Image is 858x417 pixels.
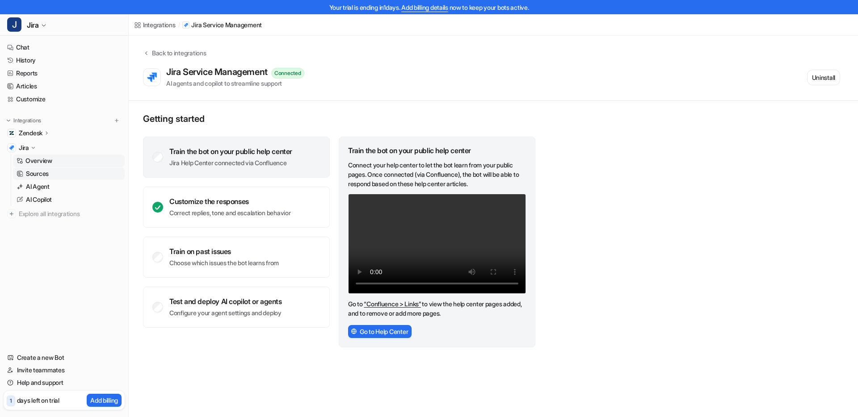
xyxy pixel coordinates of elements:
p: Zendesk [19,129,42,138]
button: go back [6,4,23,21]
p: Jira [19,143,29,152]
a: AI Copilot [13,193,125,206]
div: Close [157,4,173,20]
span: J [7,17,21,32]
a: Customize [4,93,125,105]
img: Profile image for Patrick [25,5,40,19]
button: Gif picker [42,292,50,300]
div: Train the bot on your public help center [169,147,292,156]
button: Uninstall [807,70,840,85]
p: days left on trial [17,396,59,405]
div: Ryan says… [7,148,172,319]
p: Add billing [90,396,118,405]
div: Patrick says… [7,3,172,148]
p: Overview [25,156,52,165]
video: Your browser does not support the video tag. [348,194,526,294]
div: Right now with JQL, I'm receiving information but it appears to be inaccurate (the ID numbers and... [39,193,164,280]
a: Chat [4,41,125,54]
p: Active 3h ago [43,11,83,20]
img: explore all integrations [7,209,16,218]
a: Explore all integrations [4,208,125,220]
a: [URL] [90,118,108,125]
div: Test and deploy AI copilot or agents [169,297,282,306]
a: Sources [13,167,125,180]
div: It works for Jira as well. It can be configured to search across projects/perform some Jira actio... [7,3,147,132]
button: Home [140,4,157,21]
p: Correct replies, tone and escalation behavior [169,208,290,217]
a: “Confluence > Links” [364,300,421,308]
div: Train on past issues [169,247,279,256]
img: HelpCenterIcon [351,328,357,334]
button: Send a message… [153,289,168,303]
div: ​You can ignore the fact that this page says Jira Service Management, but the 'search issues' act... [14,74,139,127]
a: Overview [13,154,125,167]
img: Zendesk [9,130,14,136]
img: Jira [9,145,14,150]
div: Thanks [PERSON_NAME]. Do we need to always use JQL to get this bot to work? Or are there common l... [39,154,164,188]
div: Thanks [PERSON_NAME]. Do we need to always use JQL to get this bot to work? Or are there common l... [32,148,172,308]
p: Go to to view the help center pages added, and to remove or add more pages. [348,299,526,318]
div: Integrations [143,20,176,29]
div: AI agents and copilot to streamline support [166,79,304,88]
textarea: Message… [8,274,171,289]
a: Create a new Bot [4,351,125,364]
p: Jira Help Center connected via Confluence [169,158,292,167]
img: menu_add.svg [114,117,120,124]
p: Integrations [13,117,41,124]
button: Start recording [57,292,64,300]
a: AI Agent [13,180,125,193]
button: Emoji picker [28,292,35,300]
button: Integrations [4,116,44,125]
button: Back to integrations [143,48,206,67]
a: Add billing details [401,4,448,11]
button: Go to Help Center [348,325,412,338]
button: Upload attachment [14,292,21,300]
span: Jira [27,19,38,31]
div: Jira Service Management [166,67,271,77]
button: Add billing [87,394,122,407]
a: Invite teammates [4,364,125,376]
img: expand menu [5,117,12,124]
div: It works for Jira as well. It can be configured to search across projects/perform some Jira actio... [14,21,139,74]
div: Connected [271,68,304,79]
p: Jira Service Management [191,21,262,29]
p: Connect your help center to let the bot learn from your public pages. Once connected (via Conflue... [348,160,526,188]
a: Articles [4,80,125,92]
p: Getting started [143,113,536,124]
div: Train the bot on your public help center [348,146,526,155]
a: Help and support [4,376,125,389]
h1: [PERSON_NAME] [43,4,101,11]
p: 1 [10,397,12,405]
p: AI Copilot [26,195,52,204]
span: Explore all integrations [19,207,121,221]
a: History [4,54,125,67]
a: Jira Service Management [182,21,262,29]
div: Back to integrations [149,48,206,58]
p: Choose which issues the bot learns from [169,259,279,267]
a: Reports [4,67,125,79]
span: / [178,21,180,29]
p: Sources [26,169,49,178]
p: Configure your agent settings and deploy [169,309,282,317]
a: Integrations [134,20,176,29]
div: Customize the responses [169,197,290,206]
p: AI Agent [26,182,50,191]
div: [PERSON_NAME] • 3h ago [14,134,84,139]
